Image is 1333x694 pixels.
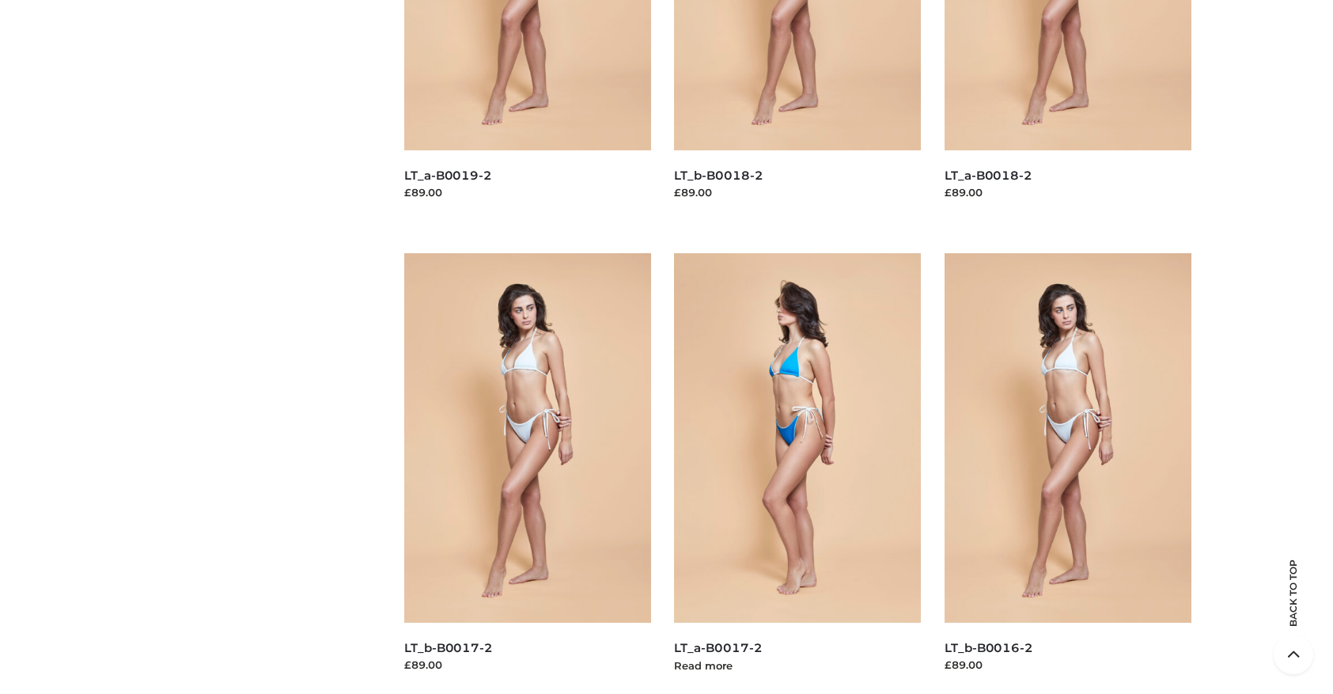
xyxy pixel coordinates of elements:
a: Read more [674,659,733,672]
div: £89.00 [945,184,1191,200]
a: LT_b-B0016-2 [945,640,1033,655]
div: £89.00 [404,657,651,673]
a: LT_a-B0018-2 [945,168,1032,183]
span: Back to top [1274,587,1313,627]
div: £89.00 [945,657,1191,673]
a: LT_b-B0017-2 [404,640,493,655]
div: £89.00 [404,184,651,200]
a: LT_b-B0018-2 [674,168,763,183]
div: £89.00 [674,184,921,200]
a: LT_a-B0017-2 [674,640,762,655]
a: LT_a-B0019-2 [404,168,492,183]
